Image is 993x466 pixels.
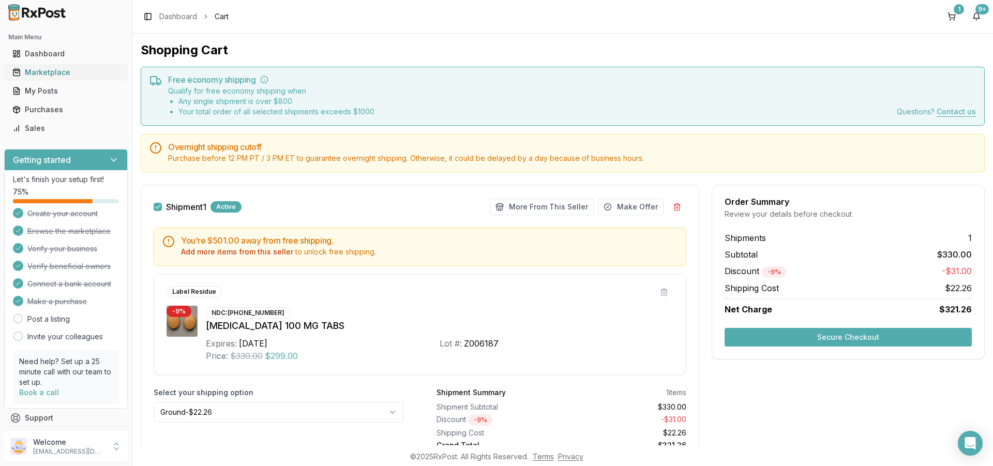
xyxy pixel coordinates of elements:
div: Price: [206,350,228,362]
div: Qualify for free economy shipping when [168,86,374,117]
div: $22.26 [566,428,687,438]
div: Discount [437,414,558,426]
a: Sales [8,119,124,138]
div: Review your details before checkout [725,209,972,219]
span: $321.26 [939,303,972,315]
label: Select your shipping option [154,387,403,398]
span: Subtotal [725,248,758,261]
div: [MEDICAL_DATA] 100 MG TABS [206,319,673,333]
div: Questions? [897,107,976,117]
button: 9+ [968,8,985,25]
span: -$31.00 [942,265,972,278]
button: Purchases [4,101,128,118]
img: User avatar [10,438,27,455]
button: Secure Checkout [725,328,972,347]
div: My Posts [12,86,119,96]
a: Dashboard [8,44,124,63]
a: Dashboard [159,11,197,22]
span: $330.00 [230,350,263,362]
nav: breadcrumb [159,11,229,22]
p: [EMAIL_ADDRESS][DOMAIN_NAME] [33,447,105,456]
a: Marketplace [8,63,124,82]
div: Active [210,201,242,213]
button: My Posts [4,83,128,99]
div: [DATE] [239,337,267,350]
button: 1 [943,8,960,25]
a: Invite your colleagues [27,332,103,342]
div: Shipment Summary [437,387,506,398]
button: Support [4,409,128,427]
p: Need help? Set up a 25 minute call with our team to set up. [19,356,113,387]
span: $299.00 [265,350,298,362]
span: Make a purchase [27,296,87,307]
li: Any single shipment is over $ 800 [178,96,374,107]
span: Shipments [725,232,766,244]
div: Purchase before 12 PM PT / 3 PM ET to guarantee overnight shipping. Otherwise, it could be delaye... [168,153,976,163]
h5: You're $501.00 away from free shipping. [181,236,678,245]
button: Sales [4,120,128,137]
div: Lot #: [440,337,462,350]
div: - $31.00 [566,414,687,426]
div: 1 [954,4,964,14]
div: Open Intercom Messenger [958,431,983,456]
div: Order Summary [725,198,972,206]
div: Grand Total [437,440,558,450]
span: 1 [968,232,972,244]
div: NDC: [PHONE_NUMBER] [206,307,290,319]
span: Shipping Cost [725,282,779,294]
div: - 9 % [468,414,493,426]
a: Post a listing [27,314,70,324]
h3: Getting started [13,154,71,166]
div: Shipping Cost [437,428,558,438]
button: Make Offer [598,199,664,215]
div: Label Residue [167,286,222,297]
span: Net Charge [725,304,772,314]
h2: Main Menu [8,33,124,41]
div: - 9 % [762,266,787,278]
button: Marketplace [4,64,128,81]
span: 75 % [13,187,28,197]
button: Dashboard [4,46,128,62]
span: Cart [215,11,229,22]
div: Marketplace [12,67,119,78]
div: Expires: [206,337,237,350]
div: 1 items [666,387,686,398]
h5: Free economy shipping [168,76,976,84]
li: Your total order of all selected shipments exceeds $ 1000 [178,107,374,117]
span: $330.00 [937,248,972,261]
span: Verify beneficial owners [27,261,111,272]
p: Welcome [33,437,105,447]
img: Januvia 100 MG TABS [167,306,198,337]
div: Shipment Subtotal [437,402,558,412]
div: $321.26 [566,440,687,450]
span: Browse the marketplace [27,226,111,236]
div: Sales [12,123,119,133]
span: Discount [725,266,787,276]
div: Z006187 [464,337,499,350]
a: Purchases [8,100,124,119]
h5: Overnight shipping cutoff [168,143,976,151]
a: Privacy [558,452,583,461]
span: $22.26 [945,282,972,294]
span: Create your account [27,208,98,219]
div: Purchases [12,104,119,115]
div: $330.00 [566,402,687,412]
p: Let's finish your setup first! [13,174,119,185]
span: Connect a bank account [27,279,111,289]
h1: Shopping Cart [141,42,985,58]
a: Book a call [19,388,59,397]
a: My Posts [8,82,124,100]
a: Terms [533,452,554,461]
button: Add more items from this seller [181,247,293,257]
span: Verify your business [27,244,97,254]
span: Shipment 1 [166,203,206,211]
div: Dashboard [12,49,119,59]
button: More From This Seller [490,199,594,215]
img: RxPost Logo [4,4,70,21]
div: 9+ [975,4,989,14]
div: - 9 % [167,306,191,317]
div: to unlock free shipping. [181,247,678,257]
